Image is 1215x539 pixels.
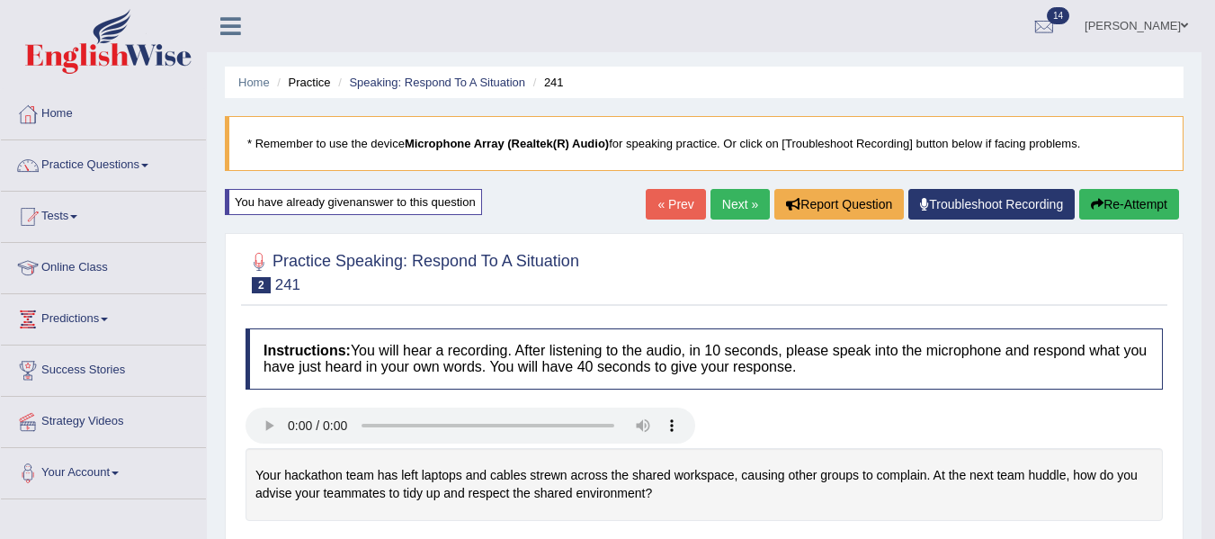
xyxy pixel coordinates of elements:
[246,448,1163,521] div: Your hackathon team has left laptops and cables strewn across the shared workspace, causing other...
[238,76,270,89] a: Home
[1,294,206,339] a: Predictions
[246,328,1163,389] h4: You will hear a recording. After listening to the audio, in 10 seconds, please speak into the mic...
[1,448,206,493] a: Your Account
[264,343,351,358] b: Instructions:
[1047,7,1069,24] span: 14
[774,189,904,220] button: Report Question
[1,243,206,288] a: Online Class
[529,74,564,91] li: 241
[1,397,206,442] a: Strategy Videos
[272,74,330,91] li: Practice
[275,276,300,293] small: 241
[1,346,206,391] a: Success Stories
[349,76,525,89] a: Speaking: Respond To A Situation
[646,189,705,220] a: « Prev
[405,137,609,150] b: Microphone Array (Realtek(R) Audio)
[252,277,271,293] span: 2
[1,192,206,237] a: Tests
[710,189,770,220] a: Next »
[1,140,206,185] a: Practice Questions
[246,248,579,293] h2: Practice Speaking: Respond To A Situation
[908,189,1075,220] a: Troubleshoot Recording
[1079,189,1179,220] button: Re-Attempt
[225,116,1184,171] blockquote: * Remember to use the device for speaking practice. Or click on [Troubleshoot Recording] button b...
[1,89,206,134] a: Home
[225,189,482,215] div: You have already given answer to this question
